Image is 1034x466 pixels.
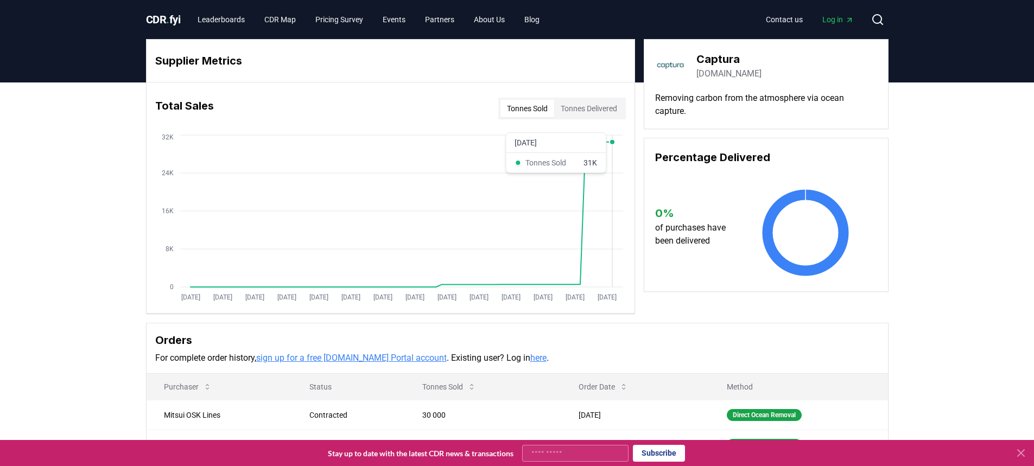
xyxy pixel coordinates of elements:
a: sign up for a free [DOMAIN_NAME] Portal account [256,353,447,363]
tspan: [DATE] [437,293,456,301]
p: Status [301,381,396,392]
tspan: [DATE] [565,293,584,301]
tspan: 0 [170,283,174,291]
tspan: [DATE] [213,293,232,301]
h3: Total Sales [155,98,214,119]
a: [DOMAIN_NAME] [696,67,762,80]
div: Direct Ocean Removal [727,409,802,421]
h3: 0 % [655,205,736,221]
tspan: 16K [162,207,174,215]
a: Contact us [757,10,811,29]
td: 30 000 [405,400,561,430]
td: [DATE] [561,400,710,430]
tspan: [DATE] [277,293,296,301]
tspan: [DATE] [245,293,264,301]
span: . [166,13,169,26]
tspan: [DATE] [341,293,360,301]
tspan: [DATE] [533,293,552,301]
a: here [530,353,547,363]
a: Leaderboards [189,10,253,29]
span: CDR fyi [146,13,181,26]
div: Contracted [309,439,396,450]
h3: Captura [696,51,762,67]
tspan: [DATE] [405,293,424,301]
tspan: [DATE] [469,293,488,301]
div: Direct Ocean Removal [727,439,802,451]
button: Purchaser [155,376,220,398]
button: Order Date [570,376,637,398]
tspan: 8K [166,245,174,253]
a: CDR Map [256,10,305,29]
nav: Main [757,10,862,29]
p: For complete order history, . Existing user? Log in . [155,352,879,365]
td: 44 [405,430,561,459]
button: Tonnes Sold [414,376,485,398]
img: Captura-logo [655,50,686,81]
tspan: [DATE] [309,293,328,301]
td: Mitsui OSK Lines [147,400,292,430]
tspan: [DATE] [501,293,520,301]
td: Not Disclosed [147,430,292,459]
div: Contracted [309,410,396,420]
p: Removing carbon from the atmosphere via ocean capture. [655,92,877,118]
a: About Us [465,10,513,29]
tspan: [DATE] [597,293,616,301]
a: Pricing Survey [307,10,372,29]
a: Partners [416,10,463,29]
a: CDR.fyi [146,12,181,27]
span: Log in [822,14,854,25]
h3: Orders [155,332,879,348]
tspan: 24K [162,169,174,177]
p: Method [718,381,879,392]
td: [DATE] [561,430,710,459]
tspan: [DATE] [373,293,392,301]
nav: Main [189,10,548,29]
tspan: [DATE] [181,293,200,301]
h3: Percentage Delivered [655,149,877,165]
tspan: 32K [162,133,174,141]
p: of purchases have been delivered [655,221,736,247]
a: Log in [814,10,862,29]
button: Tonnes Delivered [554,100,624,117]
h3: Supplier Metrics [155,53,626,69]
button: Tonnes Sold [500,100,554,117]
a: Blog [516,10,548,29]
a: Events [374,10,414,29]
